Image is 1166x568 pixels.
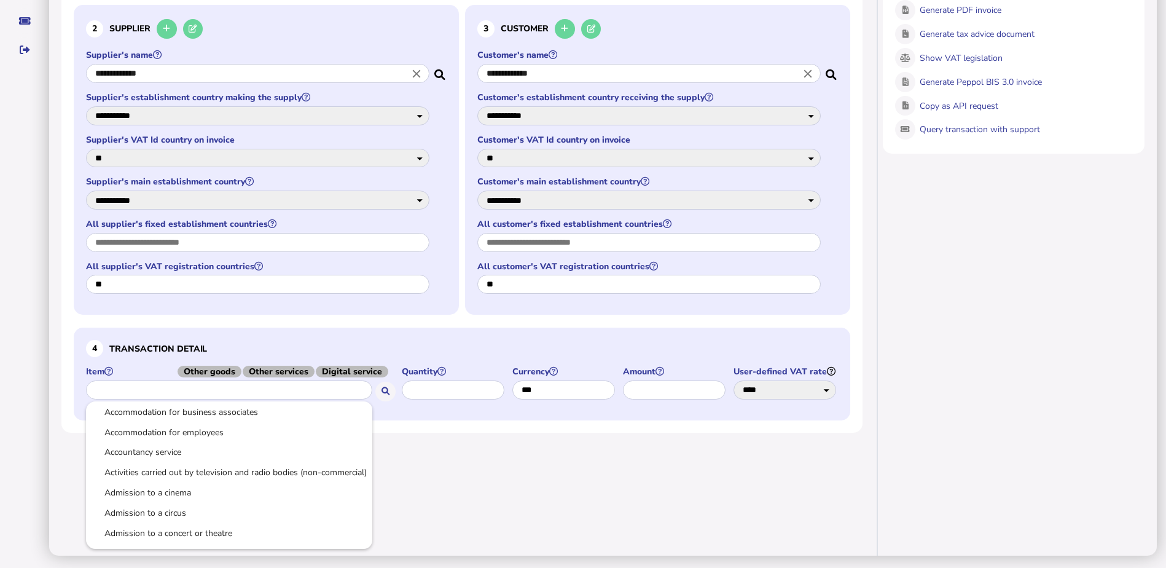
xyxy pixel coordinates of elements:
[96,545,362,561] a: Admission to a sporting event
[96,465,362,480] a: Activities carried out by television and radio bodies (non-commercial)
[96,485,362,500] a: Admission to a cinema
[96,526,362,541] a: Admission to a concert or theatre
[96,404,362,420] a: Accommodation for business associates
[96,505,362,521] a: Admission to a circus
[74,328,850,420] section: Define the item, and answer additional questions
[96,444,362,460] a: Accountancy service
[96,425,362,440] a: Accommodation for employees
